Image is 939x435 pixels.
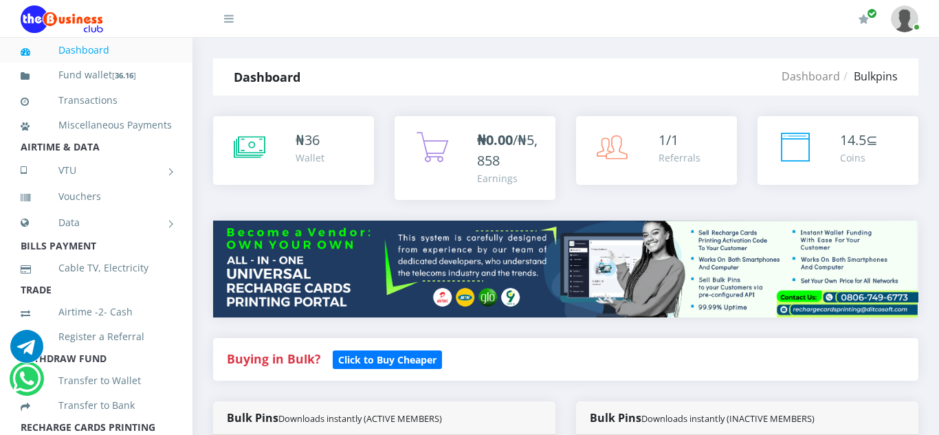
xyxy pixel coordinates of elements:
a: Dashboard [21,34,172,66]
span: 1/1 [659,131,678,149]
a: Miscellaneous Payments [21,109,172,141]
img: multitenant_rcp.png [213,221,918,317]
i: Renew/Upgrade Subscription [859,14,869,25]
strong: Buying in Bulk? [227,350,320,367]
div: Earnings [477,171,542,186]
a: VTU [21,153,172,188]
a: Airtime -2- Cash [21,296,172,328]
a: Transactions [21,85,172,116]
div: Coins [840,150,878,165]
img: User [891,5,918,32]
span: 36 [305,131,320,149]
a: ₦36 Wallet [213,116,374,185]
strong: Bulk Pins [590,410,815,425]
div: Referrals [659,150,700,165]
b: Click to Buy Cheaper [338,353,437,366]
small: Downloads instantly (INACTIVE MEMBERS) [641,412,815,425]
small: Downloads instantly (ACTIVE MEMBERS) [278,412,442,425]
small: [ ] [112,70,136,80]
a: Chat for support [12,372,41,395]
a: Vouchers [21,181,172,212]
span: Renew/Upgrade Subscription [867,8,877,19]
span: 14.5 [840,131,866,149]
div: ₦ [296,130,324,150]
a: Transfer to Bank [21,390,172,421]
a: Data [21,205,172,240]
strong: Dashboard [234,69,300,85]
a: Dashboard [782,69,840,84]
div: Wallet [296,150,324,165]
a: Chat for support [10,340,43,363]
strong: Bulk Pins [227,410,442,425]
a: 1/1 Referrals [576,116,737,185]
b: ₦0.00 [477,131,513,149]
a: Fund wallet[36.16] [21,59,172,91]
a: ₦0.00/₦5,858 Earnings [395,116,555,200]
a: Register a Referral [21,321,172,353]
span: /₦5,858 [477,131,538,170]
a: Click to Buy Cheaper [333,350,442,367]
img: Logo [21,5,103,33]
b: 36.16 [115,70,133,80]
a: Transfer to Wallet [21,365,172,397]
div: ⊆ [840,130,878,150]
li: Bulkpins [840,68,898,85]
a: Cable TV, Electricity [21,252,172,284]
